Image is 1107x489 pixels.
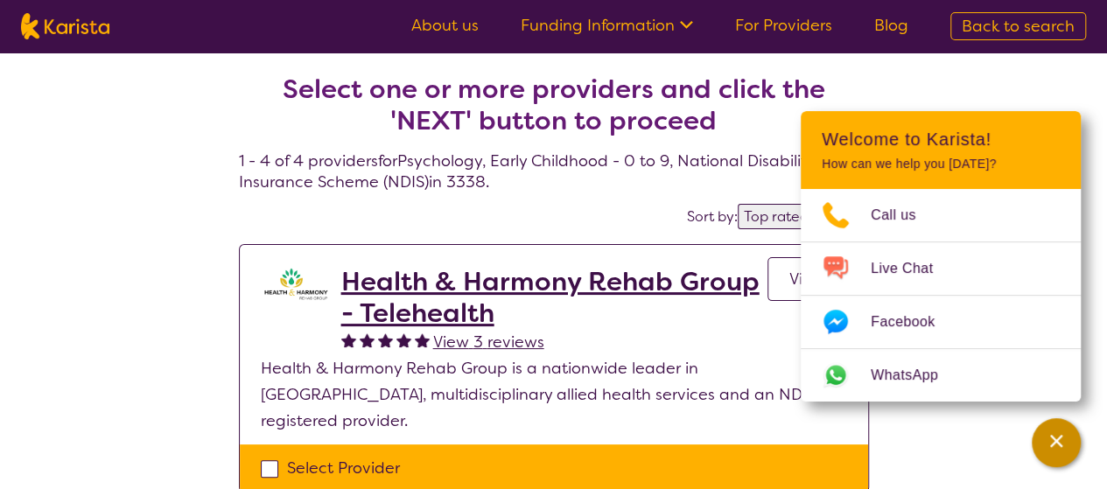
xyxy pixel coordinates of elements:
h4: 1 - 4 of 4 providers for Psychology , Early Childhood - 0 to 9 , National Disability Insurance Sc... [239,31,869,192]
a: Web link opens in a new tab. [801,349,1081,402]
a: View [767,257,847,301]
p: How can we help you [DATE]? [822,157,1060,171]
label: Sort by: [687,207,738,226]
p: Health & Harmony Rehab Group is a nationwide leader in [GEOGRAPHIC_DATA], multidisciplinary allie... [261,355,847,434]
img: fullstar [415,332,430,347]
img: ztak9tblhgtrn1fit8ap.png [261,266,331,301]
span: Call us [871,202,937,228]
a: View 3 reviews [433,329,544,355]
img: Karista logo [21,13,109,39]
a: Health & Harmony Rehab Group - Telehealth [341,266,767,329]
span: WhatsApp [871,362,959,388]
img: fullstar [341,332,356,347]
img: fullstar [378,332,393,347]
a: For Providers [735,15,832,36]
h2: Select one or more providers and click the 'NEXT' button to proceed [260,73,848,136]
ul: Choose channel [801,189,1081,402]
span: View [789,269,825,290]
img: fullstar [396,332,411,347]
span: Live Chat [871,255,954,282]
h2: Welcome to Karista! [822,129,1060,150]
img: fullstar [360,332,375,347]
a: Blog [874,15,908,36]
a: About us [411,15,479,36]
span: Back to search [962,16,1075,37]
a: Funding Information [521,15,693,36]
span: Facebook [871,309,956,335]
button: Channel Menu [1032,418,1081,467]
span: View 3 reviews [433,332,544,353]
div: Channel Menu [801,111,1081,402]
a: Back to search [950,12,1086,40]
